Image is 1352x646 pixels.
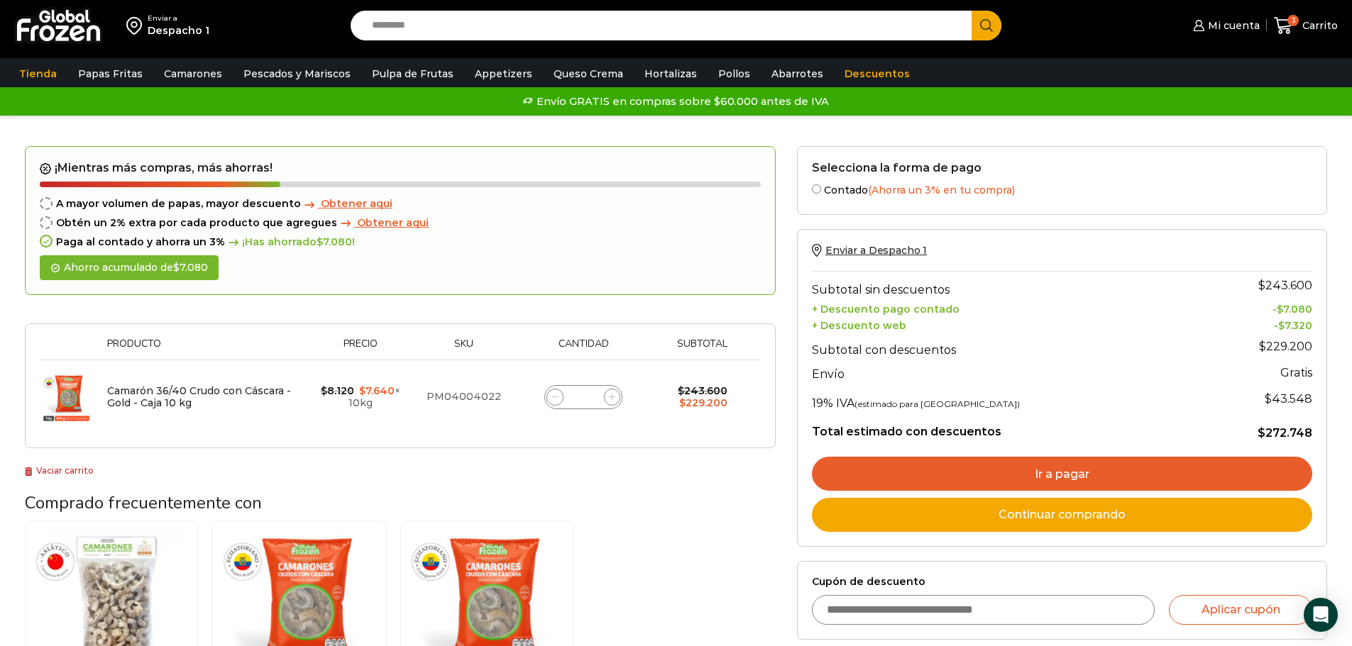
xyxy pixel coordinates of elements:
[678,384,684,397] span: $
[1287,15,1299,26] span: 3
[1265,392,1272,406] span: $
[1304,598,1338,632] div: Open Intercom Messenger
[546,60,630,87] a: Queso Crema
[678,384,727,397] bdi: 243.600
[317,235,352,248] bdi: 7.080
[310,360,411,434] td: × 10kg
[812,498,1312,532] a: Continuar comprando
[1259,340,1266,353] span: $
[40,236,761,248] div: Paga al contado y ahorra un 3%
[812,184,821,194] input: Contado(Ahorra un 3% en tu compra)
[173,261,180,274] span: $
[764,60,830,87] a: Abarrotes
[1278,319,1285,332] span: $
[12,60,64,87] a: Tienda
[1197,316,1312,332] td: -
[1277,303,1312,316] bdi: 7.080
[40,161,761,175] h2: ¡Mientras más compras, más ahorras!
[516,338,651,360] th: Cantidad
[1259,340,1312,353] bdi: 229.200
[1258,279,1265,292] span: $
[812,161,1312,174] h2: Selecciona la forma de pago
[225,236,355,248] span: ¡Has ahorrado !
[812,576,1312,588] label: Cupón de descuento
[359,384,395,397] bdi: 7.640
[1299,18,1338,33] span: Carrito
[1258,279,1312,292] bdi: 243.600
[40,217,761,229] div: Obtén un 2% extra por cada producto que agregues
[468,60,539,87] a: Appetizers
[100,338,310,360] th: Producto
[1277,303,1283,316] span: $
[126,13,148,38] img: address-field-icon.svg
[812,272,1197,300] th: Subtotal sin descuentos
[651,338,753,360] th: Subtotal
[148,23,209,38] div: Despacho 1
[321,384,354,397] bdi: 8.120
[40,198,761,210] div: A mayor volumen de papas, mayor descuento
[812,413,1197,440] th: Total estimado con descuentos
[1278,319,1312,332] bdi: 7.320
[157,60,229,87] a: Camarones
[107,384,291,409] a: Camarón 36/40 Crudo con Cáscara - Gold - Caja 10 kg
[1258,426,1312,440] bdi: 272.748
[1204,18,1260,33] span: Mi cuenta
[812,300,1197,316] th: + Descuento pago contado
[236,60,358,87] a: Pescados y Mariscos
[411,338,517,360] th: Sku
[972,11,1001,40] button: Search button
[25,491,262,514] span: Comprado frecuentemente con
[301,198,392,210] a: Obtener aqui
[321,384,327,397] span: $
[40,255,219,280] div: Ahorro acumulado de
[1189,11,1259,40] a: Mi cuenta
[812,385,1197,413] th: 19% IVA
[357,216,429,229] span: Obtener aqui
[812,182,1312,196] label: Contado
[812,360,1197,385] th: Envío
[837,60,917,87] a: Descuentos
[1169,595,1312,625] button: Aplicar cupón
[868,184,1015,196] span: (Ahorra un 3% en tu compra)
[573,387,593,407] input: Product quantity
[1274,9,1338,43] a: 3 Carrito
[1258,426,1265,440] span: $
[679,396,727,409] bdi: 229.200
[411,360,517,434] td: PM04004022
[365,60,461,87] a: Pulpa de Frutas
[310,338,411,360] th: Precio
[359,384,366,397] span: $
[1265,392,1312,406] span: 43.548
[854,399,1020,409] small: (estimado para [GEOGRAPHIC_DATA])
[317,235,323,248] span: $
[825,244,927,257] span: Enviar a Despacho 1
[812,332,1197,360] th: Subtotal con descuentos
[812,244,927,257] a: Enviar a Despacho 1
[637,60,704,87] a: Hortalizas
[812,457,1312,491] a: Ir a pagar
[321,197,392,210] span: Obtener aqui
[337,217,429,229] a: Obtener aqui
[148,13,209,23] div: Enviar a
[812,316,1197,332] th: + Descuento web
[1280,366,1312,379] strong: Gratis
[711,60,757,87] a: Pollos
[173,261,208,274] bdi: 7.080
[71,60,150,87] a: Papas Fritas
[25,465,94,476] a: Vaciar carrito
[679,396,686,409] span: $
[1197,300,1312,316] td: -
